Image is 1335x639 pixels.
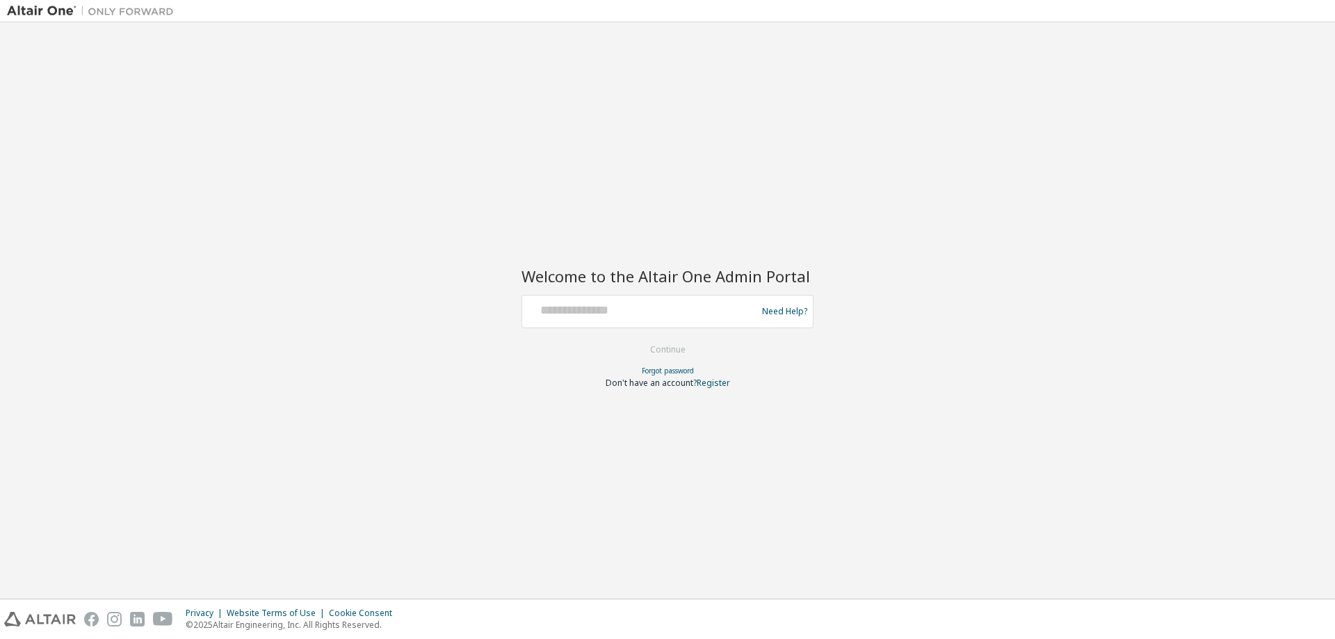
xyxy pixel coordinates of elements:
div: Cookie Consent [329,608,400,619]
img: Altair One [7,4,181,18]
img: altair_logo.svg [4,612,76,626]
a: Register [697,377,730,389]
div: Privacy [186,608,227,619]
img: instagram.svg [107,612,122,626]
a: Forgot password [642,366,694,375]
span: Don't have an account? [606,377,697,389]
p: © 2025 Altair Engineering, Inc. All Rights Reserved. [186,619,400,631]
img: linkedin.svg [130,612,145,626]
h2: Welcome to the Altair One Admin Portal [521,266,814,286]
div: Website Terms of Use [227,608,329,619]
img: facebook.svg [84,612,99,626]
img: youtube.svg [153,612,173,626]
